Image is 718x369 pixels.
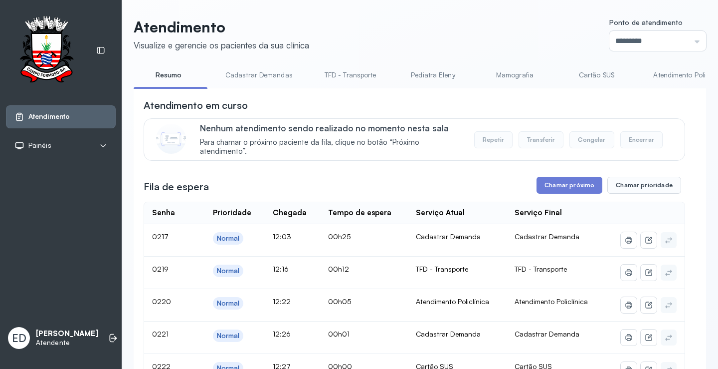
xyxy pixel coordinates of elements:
p: Nenhum atendimento sendo realizado no momento nesta sala [200,123,464,133]
a: Pediatra Eleny [398,67,468,83]
span: 00h25 [328,232,351,241]
div: Normal [217,267,240,275]
span: Atendimento Policlínica [515,297,588,306]
button: Chamar próximo [537,177,602,194]
button: Congelar [569,131,614,148]
span: 0217 [152,232,169,241]
div: Normal [217,234,240,243]
span: 12:16 [273,265,289,273]
p: Atendimento [134,18,309,36]
h3: Atendimento em curso [144,98,248,112]
button: Repetir [474,131,513,148]
span: Ponto de atendimento [609,18,683,26]
div: Atendimento Policlínica [416,297,499,306]
span: Cadastrar Demanda [515,330,579,338]
span: 12:22 [273,297,291,306]
button: Chamar prioridade [607,177,681,194]
span: 0220 [152,297,171,306]
span: 00h12 [328,265,349,273]
div: Serviço Atual [416,208,465,218]
div: Normal [217,299,240,308]
div: Cadastrar Demanda [416,232,499,241]
div: Tempo de espera [328,208,391,218]
h3: Fila de espera [144,180,209,194]
span: 00h05 [328,297,351,306]
span: Atendimento [28,112,70,121]
span: Cadastrar Demanda [515,232,579,241]
span: 12:26 [273,330,291,338]
img: Logotipo do estabelecimento [10,16,82,85]
button: Encerrar [620,131,663,148]
p: [PERSON_NAME] [36,329,98,339]
a: Cadastrar Demandas [215,67,303,83]
div: Senha [152,208,175,218]
a: Resumo [134,67,203,83]
div: Normal [217,332,240,340]
div: Chegada [273,208,307,218]
a: Mamografia [480,67,549,83]
a: Cartão SUS [561,67,631,83]
span: TFD - Transporte [515,265,567,273]
span: 0221 [152,330,169,338]
span: 0219 [152,265,169,273]
p: Atendente [36,339,98,347]
span: 00h01 [328,330,350,338]
a: Atendimento [14,112,107,122]
div: Prioridade [213,208,251,218]
div: Cadastrar Demanda [416,330,499,339]
span: 12:03 [273,232,291,241]
img: Imagem de CalloutCard [156,124,186,154]
div: TFD - Transporte [416,265,499,274]
div: Visualize e gerencie os pacientes da sua clínica [134,40,309,50]
span: Painéis [28,141,51,150]
button: Transferir [519,131,564,148]
span: Para chamar o próximo paciente da fila, clique no botão “Próximo atendimento”. [200,138,464,157]
a: TFD - Transporte [315,67,386,83]
div: Serviço Final [515,208,562,218]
